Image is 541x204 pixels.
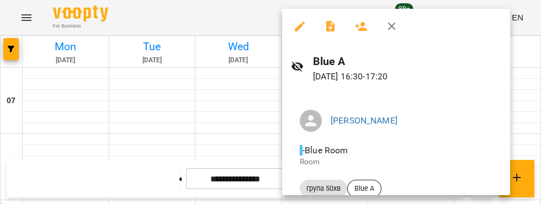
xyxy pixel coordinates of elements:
p: Room [300,157,492,168]
h6: Blue A [313,53,502,70]
p: [DATE] 16:30 - 17:20 [313,70,502,83]
span: - Blue Room [300,145,351,155]
span: Blue A [348,184,381,194]
a: [PERSON_NAME] [331,115,397,126]
div: Blue A [347,180,381,197]
span: група 50хв [300,184,347,194]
